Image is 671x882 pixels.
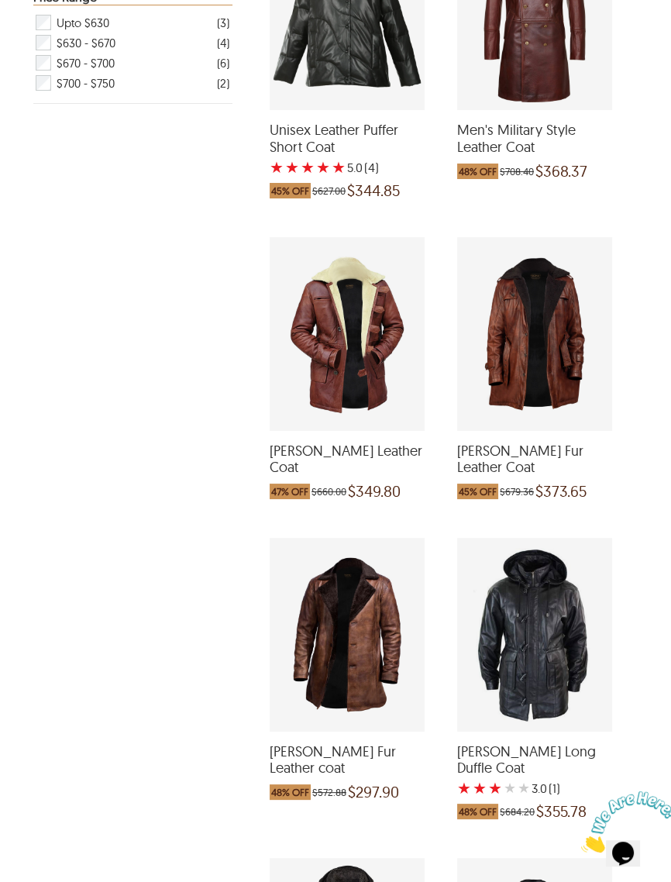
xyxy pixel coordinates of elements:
a: Men's Military Style Leather Coat which was at a price of $708.40, now after discount the price is [457,100,612,186]
label: 3 rating [301,160,315,175]
span: $630 - $670 [57,33,115,53]
span: Upto $630 [57,12,109,33]
div: ( 6 ) [216,53,229,73]
span: 45% OFF [270,183,311,198]
span: Unisex Leather Puffer Short Coat [270,122,425,155]
span: Tom Hardy Leather Coat [270,443,425,476]
span: $627.00 [312,183,346,198]
span: $297.90 [348,784,399,800]
label: 2 rating [473,780,487,796]
a: Tom Hardy Leather Coat which was at a price of $660.00, now after discount the price is [270,421,425,507]
span: Joseph Hooded Long Duffle Coat [457,743,612,777]
iframe: chat widget [575,785,671,859]
span: Wade Fur Leather coat [270,743,425,777]
label: 4 rating [316,160,330,175]
span: Men's Military Style Leather Coat [457,122,612,155]
div: ( 4 ) [216,33,229,53]
span: 45% OFF [457,484,498,499]
span: $344.85 [347,183,400,198]
label: 3 rating [488,780,502,796]
div: ( 3 ) [216,13,229,33]
a: Joseph Hooded Long Duffle Coat with a 3 Star Rating 1 Product Review which was at a price of $684... [457,722,612,827]
div: ( 2 ) [216,74,229,93]
span: $670 - $700 [57,53,115,73]
span: $660.00 [311,484,346,499]
span: 48% OFF [457,164,498,179]
label: 5 rating [518,780,530,796]
span: $679.36 [500,484,534,499]
div: Filter $630 - $670 Men Leather Coats & Blazers [34,33,229,53]
div: Filter $670 - $700 Men Leather Coats & Blazers [34,53,229,73]
span: $708.40 [500,164,534,179]
img: Chat attention grabber [6,6,102,67]
label: 2 rating [285,160,299,175]
label: 5 rating [332,160,346,175]
a: Dean Fur Leather Coat which was at a price of $679.36, now after discount the price is [457,421,612,507]
span: $700 - $750 [57,73,115,93]
span: $373.65 [535,484,587,499]
span: $684.20 [500,804,535,819]
span: Dean Fur Leather Coat [457,443,612,476]
div: Filter $700 - $750 Men Leather Coats & Blazers [34,73,229,93]
a: Unisex Leather Puffer Short Coat with a 5 Star Rating 4 Product Review which was at a price of $6... [270,100,425,205]
label: 1 rating [457,780,471,796]
span: $572.88 [312,784,346,800]
label: 1 rating [270,160,284,175]
a: Wade Fur Leather coat which was at a price of $572.88, now after discount the price is [270,722,425,808]
label: 4 rating [504,780,516,796]
label: 5.0 [347,160,363,175]
span: ) [549,780,560,796]
span: (1 [549,780,556,796]
span: 47% OFF [270,484,310,499]
label: 3.0 [532,780,547,796]
span: (4 [364,160,375,175]
span: $355.78 [536,804,587,819]
span: $349.80 [348,484,401,499]
span: ) [364,160,379,175]
span: $368.37 [535,164,587,179]
span: 48% OFF [457,804,498,819]
div: Filter Upto $630 Men Leather Coats & Blazers [34,12,229,33]
span: 48% OFF [270,784,311,800]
